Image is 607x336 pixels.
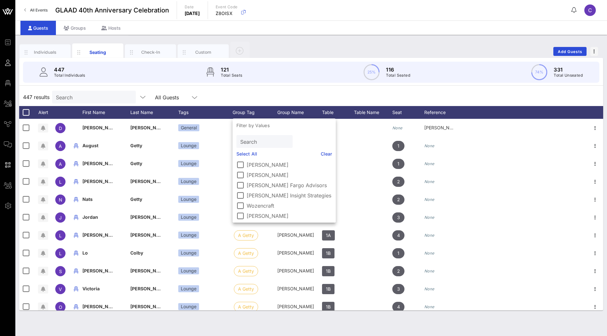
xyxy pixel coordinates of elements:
span: 1B [326,248,331,258]
span: A [59,143,62,149]
div: All Guests [155,95,179,100]
div: Lounge [178,303,199,310]
span: 1 [397,159,399,169]
span: J [59,215,62,220]
span: All Events [30,8,48,12]
p: 447 [54,66,85,73]
p: Total Individuals [54,72,85,79]
div: Seat [392,106,424,119]
span: 1B [326,266,331,276]
div: Lounge [178,267,199,274]
div: Guests [20,21,56,35]
label: [PERSON_NAME] [247,213,332,219]
span: S [59,269,62,274]
span: [PERSON_NAME] [82,161,120,166]
label: [PERSON_NAME] Insight Strategies [247,192,332,199]
div: General [178,124,199,131]
div: Tags [178,106,233,119]
div: Hosts [94,21,128,35]
span: [PERSON_NAME] [277,304,314,309]
span: A Getty [238,302,254,312]
span: 1A [326,230,331,241]
span: [PERSON_NAME] [82,304,120,309]
i: None [424,304,434,309]
p: 331 [554,66,583,73]
p: Total Seats [221,72,242,79]
div: Custom [189,49,218,55]
i: None [424,215,434,220]
span: [PERSON_NAME] [277,250,314,256]
div: Reference [424,106,463,119]
span: A Getty [238,231,254,240]
span: [PERSON_NAME] [130,268,168,273]
span: Add Guests [557,49,583,54]
span: Colby [130,250,143,256]
i: None [424,233,434,238]
div: Lounge [178,232,199,239]
p: 116 [386,66,410,73]
span: Getty [130,196,142,202]
span: V [59,286,62,292]
span: O [59,304,62,310]
span: N [59,197,62,202]
div: Table Name [354,106,392,119]
span: Getty [130,161,142,166]
div: First Name [82,106,130,119]
label: [PERSON_NAME] Fargo Advisors [247,182,332,188]
span: 2 [397,195,400,205]
a: Select All [236,150,257,157]
button: Add Guests [553,47,587,56]
div: Group Tag [233,106,277,119]
p: Total Seated [386,72,410,79]
i: None [424,269,434,273]
span: [PERSON_NAME] [277,268,314,273]
span: [PERSON_NAME] [277,232,314,238]
p: Filter by Values [233,118,336,133]
div: Lounge [178,160,199,167]
div: Check-In [136,49,165,55]
div: Lounge [178,142,199,149]
div: Lounge [178,196,199,203]
div: Last Name [130,106,178,119]
span: A Getty [238,266,254,276]
span: 1B [326,284,331,294]
span: 2 [397,177,400,187]
span: [PERSON_NAME] [82,179,120,184]
div: Table [322,106,354,119]
div: Groups [56,21,94,35]
span: [PERSON_NAME] [130,179,168,184]
span: 1B [326,302,331,312]
span: Nats [82,196,93,202]
span: Victoria [82,286,100,291]
span: 3 [397,212,400,223]
span: [PERSON_NAME] [130,125,168,130]
span: [PERSON_NAME] [82,125,120,130]
span: L [59,251,62,256]
span: D [59,126,62,131]
span: [PERSON_NAME] [130,232,168,238]
a: All Events [20,5,51,15]
span: Getty [130,143,142,148]
span: 447 results [23,93,50,101]
p: 121 [221,66,242,73]
span: [PERSON_NAME] [130,286,168,291]
div: All Guests [151,91,202,103]
span: A [59,161,62,167]
div: Individuals [31,49,59,55]
span: August [82,143,98,148]
p: Z8OISX [216,10,238,17]
div: Lounge [178,178,199,185]
label: [PERSON_NAME] [247,162,332,168]
span: 1 [397,248,399,258]
div: Lounge [178,285,199,292]
span: [PERSON_NAME] [82,232,120,238]
div: Lounge [178,214,199,221]
div: Seating [84,49,112,56]
span: GLAAD 40th Anniversary Celebration [55,5,169,15]
span: A Getty [238,248,254,258]
span: Jordan [82,214,98,220]
label: [PERSON_NAME] [247,172,332,178]
div: Alert [35,106,51,119]
span: C [588,7,592,13]
span: [PERSON_NAME] [130,304,168,309]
